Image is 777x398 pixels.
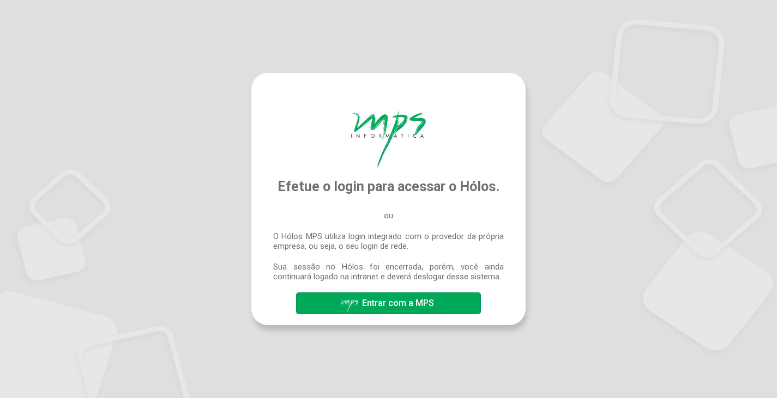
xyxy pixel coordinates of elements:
[278,179,499,194] span: Efetue o login para acessar o Hólos.
[296,292,480,314] button: Entrar com a MPS
[273,262,504,281] span: Sua sessão no Hólos foi encerrada, porém, você ainda continuará logado na intranet e deverá deslo...
[273,231,504,251] span: O Hólos MPS utiliza login integrado com o provedor da própria empresa, ou seja, o seu login de rede.
[362,298,434,308] span: Entrar com a MPS
[384,211,393,221] span: ou
[351,111,425,168] img: Hólos Mps Digital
